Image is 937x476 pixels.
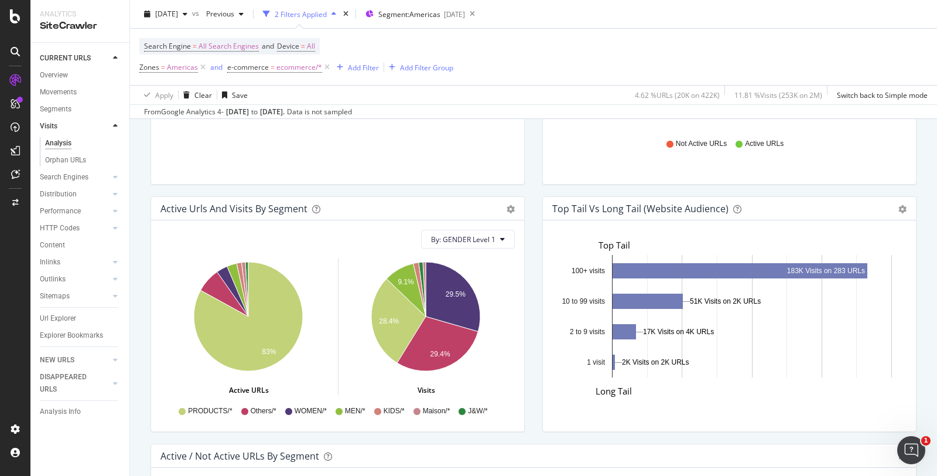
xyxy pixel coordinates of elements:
[139,5,192,23] button: [DATE]
[193,41,197,51] span: =
[361,5,465,23] button: Segment:Americas[DATE]
[400,62,453,72] div: Add Filter Group
[572,266,605,274] text: 100+ visits
[40,312,76,325] div: Url Explorer
[210,62,223,73] button: and
[40,239,65,251] div: Content
[40,171,88,183] div: Search Engines
[745,139,784,149] span: Active URLs
[251,406,276,416] span: Others/*
[45,154,86,166] div: Orphan URLs
[262,41,274,51] span: and
[40,120,110,132] a: Visits
[40,371,110,396] a: DISAPPEARED URLS
[379,317,399,325] text: 28.4%
[897,436,925,464] iframe: Intercom live chat
[40,406,121,418] a: Analysis Info
[226,107,249,117] div: [DATE]
[622,358,689,366] text: 2K Visits on 2K URLs
[40,239,121,251] a: Content
[552,203,729,215] div: Top Tail vs Long Tail (Website Audience)
[40,86,121,98] a: Movements
[144,41,191,51] span: Search Engine
[431,234,495,244] span: By: GENDER Level 1
[734,90,822,100] div: 11.81 % Visits ( 253K on 2M )
[332,60,379,74] button: Add Filter
[45,137,71,149] div: Analysis
[421,230,515,249] button: By: GENDER Level 1
[276,59,322,76] span: ecommerce/*
[194,90,212,100] div: Clear
[40,69,68,81] div: Overview
[832,86,928,104] button: Switch back to Simple mode
[40,256,110,268] a: Inlinks
[570,327,605,335] text: 2 to 9 visits
[262,348,276,356] text: 83%
[40,9,120,19] div: Analytics
[40,52,91,64] div: CURRENT URLS
[338,258,513,394] svg: A chart.
[40,256,60,268] div: Inlinks
[40,103,71,115] div: Segments
[301,41,305,51] span: =
[40,19,120,33] div: SiteCrawler
[552,255,902,391] svg: A chart.
[921,436,931,446] span: 1
[787,267,865,275] text: 183K Visits on 283 URLs
[384,60,453,74] button: Add Filter Group
[160,258,336,394] div: A chart.
[445,290,465,298] text: 29.5%
[378,9,440,19] span: Segment: Americas
[160,450,319,462] div: Active / Not Active URLs by Segment
[201,5,248,23] button: Previous
[40,205,110,217] a: Performance
[201,9,234,19] span: Previous
[40,371,99,396] div: DISAPPEARED URLS
[40,406,81,418] div: Analysis Info
[40,312,121,325] a: Url Explorer
[40,103,121,115] a: Segments
[40,120,57,132] div: Visits
[40,329,121,342] a: Explorer Bookmarks
[423,406,450,416] span: Maison/*
[155,90,173,100] div: Apply
[40,222,110,234] a: HTTP Codes
[161,62,165,72] span: =
[398,278,414,286] text: 9.1%
[444,9,465,19] div: [DATE]
[188,406,232,416] span: PRODUCTS/*
[587,358,605,366] text: 1 visit
[155,9,178,19] span: 2025 Oct. 3rd
[40,205,81,217] div: Performance
[139,86,173,104] button: Apply
[635,90,720,100] div: 4.62 % URLs ( 20K on 422K )
[562,297,605,305] text: 10 to 99 visits
[40,171,110,183] a: Search Engines
[139,62,159,72] span: Zones
[596,385,907,397] div: Long Tail
[45,154,121,166] a: Orphan URLs
[643,328,714,336] text: 17K Visits on 4K URLs
[45,137,121,149] a: Analysis
[199,38,259,55] span: All Search Engines
[40,222,80,234] div: HTTP Codes
[40,273,110,285] a: Outlinks
[345,406,365,416] span: MEN/*
[40,188,77,200] div: Distribution
[307,38,315,55] span: All
[690,297,761,305] text: 51K Visits on 2K URLs
[341,8,351,20] div: times
[348,62,379,72] div: Add Filter
[232,90,248,100] div: Save
[676,139,727,149] span: Not Active URLs
[192,8,201,18] span: vs
[40,290,70,302] div: Sitemaps
[40,52,110,64] a: CURRENT URLS
[40,86,77,98] div: Movements
[227,62,269,72] span: e-commerce
[40,354,110,366] a: NEW URLS
[40,69,121,81] a: Overview
[258,5,341,23] button: 2 Filters Applied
